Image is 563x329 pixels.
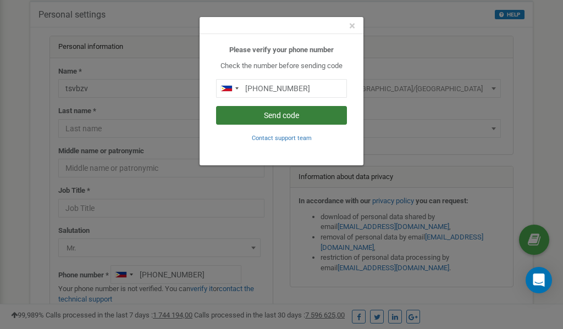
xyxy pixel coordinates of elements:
[216,106,347,125] button: Send code
[252,133,312,142] a: Contact support team
[216,61,347,71] p: Check the number before sending code
[349,20,355,32] button: Close
[526,267,552,293] div: Open Intercom Messenger
[216,79,347,98] input: 0905 123 4567
[349,19,355,32] span: ×
[252,135,312,142] small: Contact support team
[229,46,334,54] b: Please verify your phone number
[217,80,242,97] div: Telephone country code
